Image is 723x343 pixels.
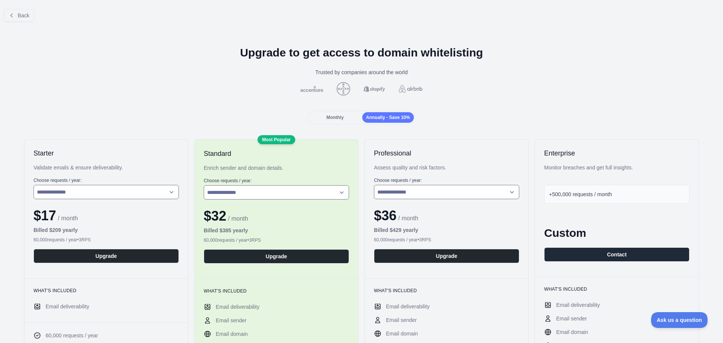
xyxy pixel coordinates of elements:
[204,164,349,172] div: Enrich sender and domain details.
[374,149,519,158] h2: Professional
[544,164,689,171] div: Monitor breaches and get full insights.
[374,177,519,183] label: Choose requests / year :
[204,149,349,158] h2: Standard
[651,312,708,328] iframe: Toggle Customer Support
[204,178,349,184] label: Choose requests / year :
[544,149,689,158] h2: Enterprise
[374,164,519,171] div: Assess quality and risk factors.
[549,191,612,197] span: +500,000 requests / month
